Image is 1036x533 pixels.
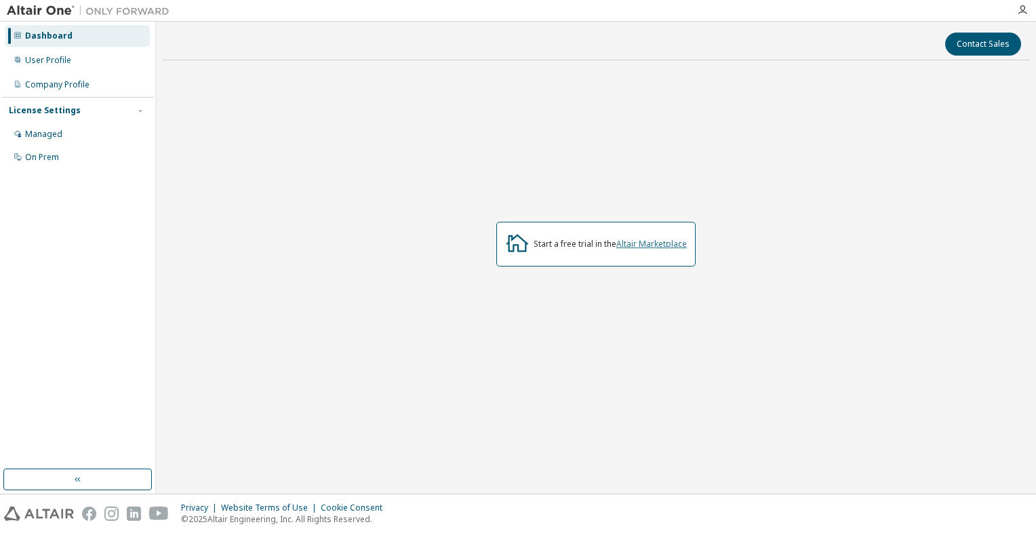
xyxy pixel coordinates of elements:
[534,239,687,250] div: Start a free trial in the
[127,507,141,521] img: linkedin.svg
[25,152,59,163] div: On Prem
[7,4,176,18] img: Altair One
[181,513,391,525] p: © 2025 Altair Engineering, Inc. All Rights Reserved.
[945,33,1021,56] button: Contact Sales
[104,507,119,521] img: instagram.svg
[616,238,687,250] a: Altair Marketplace
[181,502,221,513] div: Privacy
[149,507,169,521] img: youtube.svg
[321,502,391,513] div: Cookie Consent
[25,55,71,66] div: User Profile
[25,129,62,140] div: Managed
[82,507,96,521] img: facebook.svg
[9,105,81,116] div: License Settings
[4,507,74,521] img: altair_logo.svg
[25,31,73,41] div: Dashboard
[25,79,89,90] div: Company Profile
[221,502,321,513] div: Website Terms of Use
